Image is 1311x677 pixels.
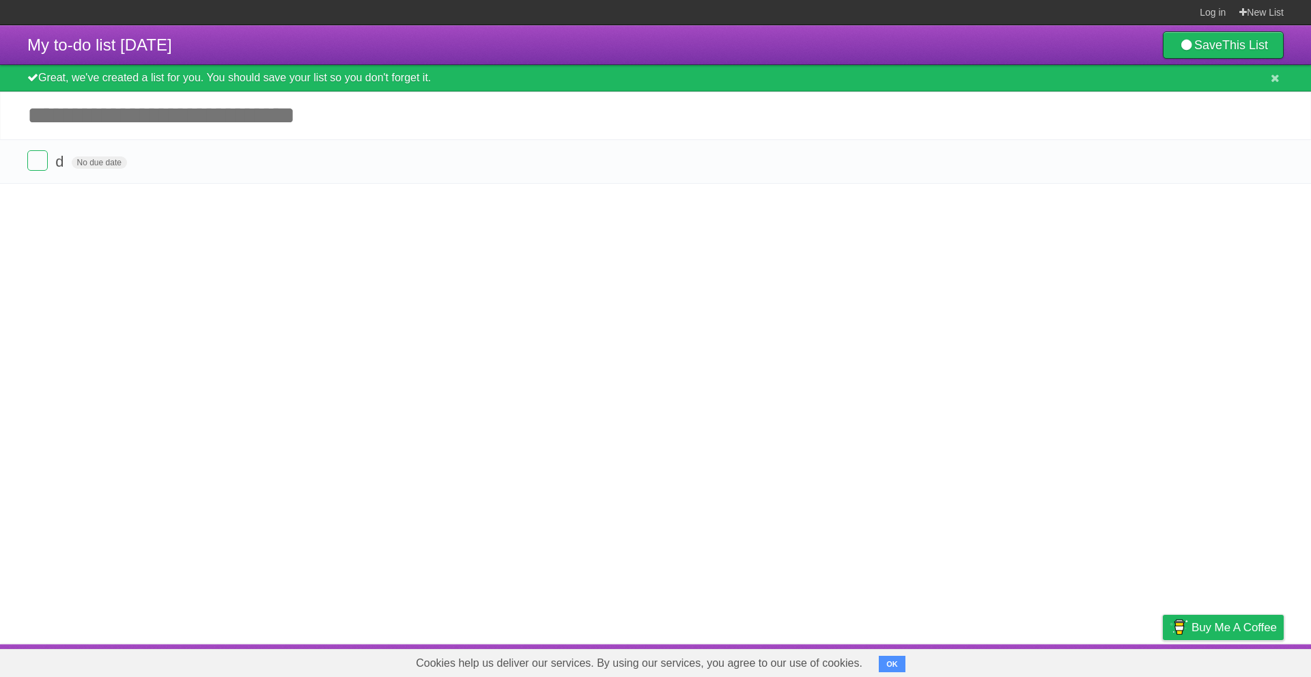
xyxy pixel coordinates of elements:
a: SaveThis List [1163,31,1284,59]
span: My to-do list [DATE] [27,36,172,54]
span: Cookies help us deliver our services. By using our services, you agree to our use of cookies. [402,650,876,677]
a: About [981,648,1010,674]
button: OK [879,656,905,672]
span: Buy me a coffee [1192,616,1277,639]
a: Suggest a feature [1198,648,1284,674]
label: Done [27,150,48,171]
a: Terms [1099,648,1129,674]
a: Developers [1026,648,1082,674]
b: This List [1222,38,1268,52]
span: No due date [72,156,127,169]
img: Buy me a coffee [1170,616,1188,639]
a: Buy me a coffee [1163,615,1284,640]
a: Privacy [1145,648,1181,674]
span: d [55,153,67,170]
